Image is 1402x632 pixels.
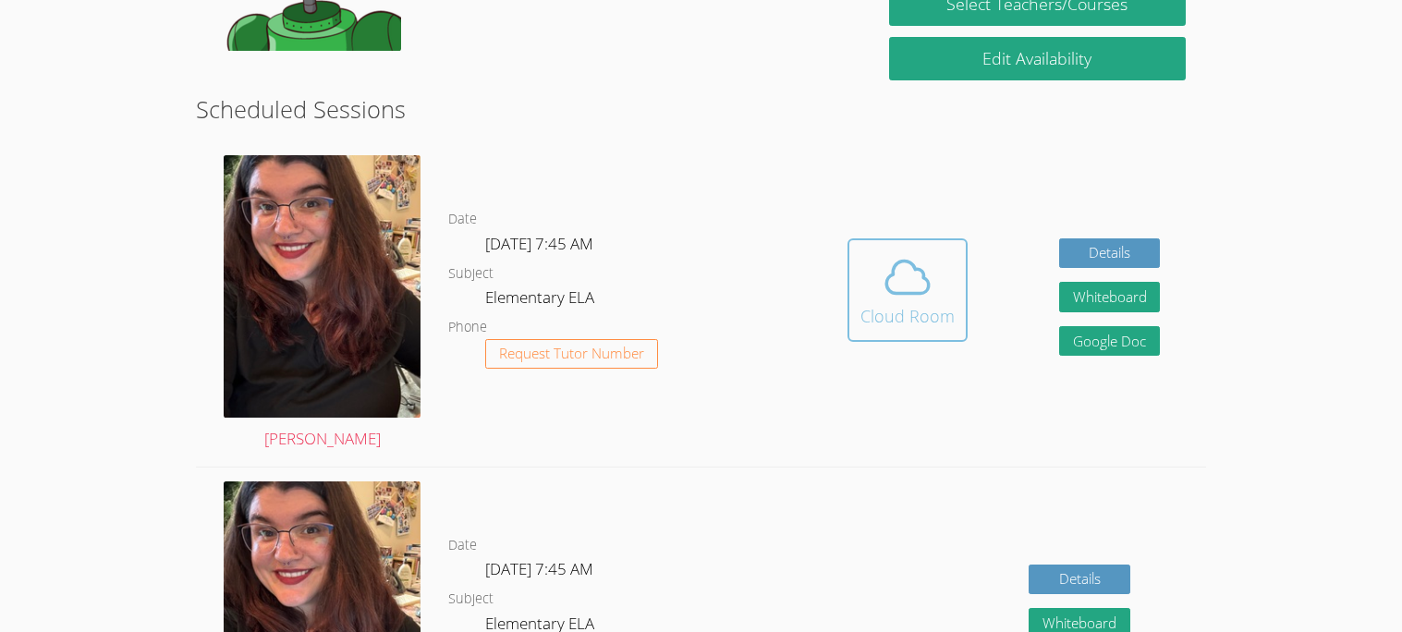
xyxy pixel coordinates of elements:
[485,285,598,316] dd: Elementary ELA
[1059,282,1161,312] button: Whiteboard
[499,346,644,360] span: Request Tutor Number
[847,238,968,342] button: Cloud Room
[448,534,477,557] dt: Date
[1059,326,1161,357] a: Google Doc
[224,155,421,418] img: IMG_7509.jpeg
[485,339,658,370] button: Request Tutor Number
[448,316,487,339] dt: Phone
[1029,565,1130,595] a: Details
[448,208,477,231] dt: Date
[860,303,955,329] div: Cloud Room
[448,262,494,286] dt: Subject
[889,37,1185,80] a: Edit Availability
[485,558,593,579] span: [DATE] 7:45 AM
[196,91,1205,127] h2: Scheduled Sessions
[1059,238,1161,269] a: Details
[448,588,494,611] dt: Subject
[224,155,421,453] a: [PERSON_NAME]
[485,233,593,254] span: [DATE] 7:45 AM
